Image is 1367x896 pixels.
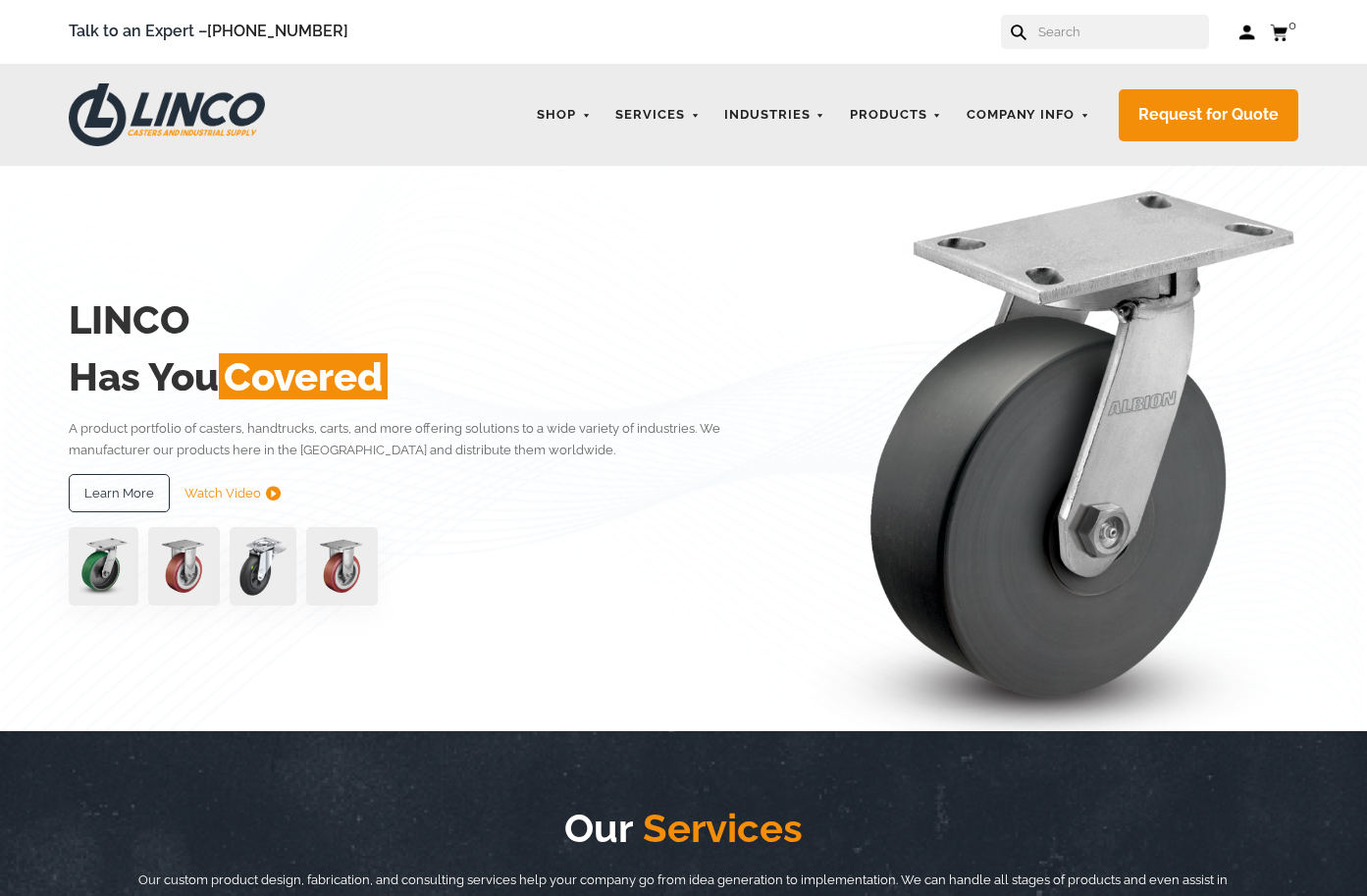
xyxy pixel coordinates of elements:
span: Covered [219,353,388,399]
img: LINCO CASTERS & INDUSTRIAL SUPPLY [69,83,265,146]
span: Talk to an Expert – [69,19,348,45]
input: Search [1036,15,1209,49]
a: Industries [714,96,835,134]
a: 0 [1270,20,1298,44]
img: linco_caster [809,166,1298,731]
img: lvwpp200rst849959jpg-30522-removebg-preview-1.png [230,527,296,606]
h2: Our [136,800,1230,857]
h2: LINCO [69,291,804,348]
a: Services [605,96,710,134]
a: Log in [1238,23,1255,42]
a: [PHONE_NUMBER] [207,22,348,40]
img: capture-59611-removebg-preview-1.png [148,527,220,606]
span: 0 [1288,18,1296,32]
p: A product portfolio of casters, handtrucks, carts, and more offering solutions to a wide variety ... [69,418,804,460]
a: Learn More [69,474,170,513]
a: Request for Quote [1119,89,1298,141]
a: Products [840,96,952,134]
img: pn3orx8a-94725-1-1-.png [69,527,138,606]
a: Company Info [957,96,1100,134]
a: Shop [527,96,601,134]
img: capture-59611-removebg-preview-1.png [306,527,378,606]
img: subtract.png [266,486,281,501]
span: Services [633,805,803,851]
h2: Has You [69,348,804,405]
a: Watch Video [184,474,281,513]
